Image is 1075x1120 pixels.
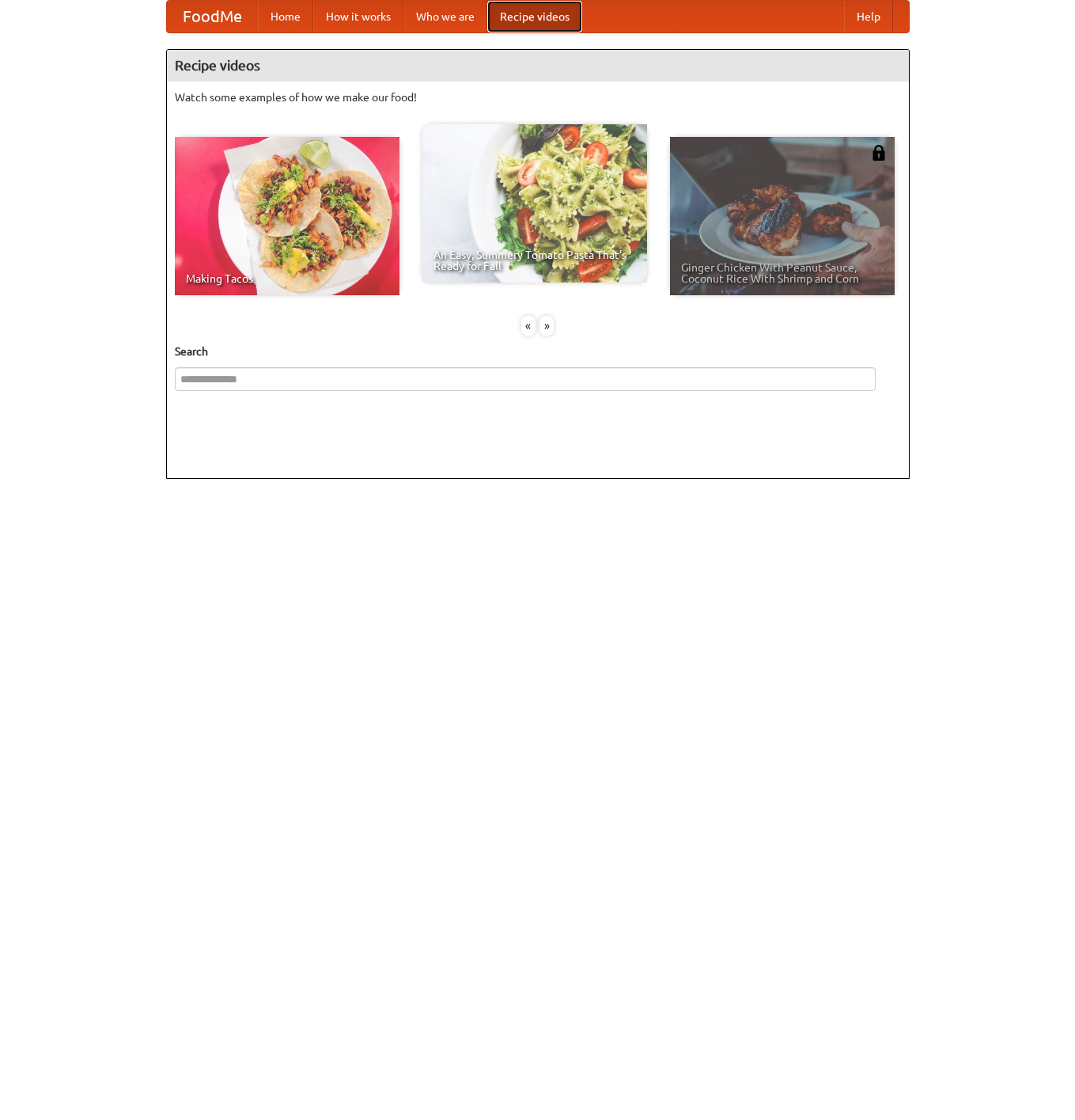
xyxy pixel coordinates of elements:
div: » [539,316,554,336]
a: Who we are [403,1,487,32]
a: FoodMe [167,1,258,32]
p: Watch some examples of how we make our food! [175,89,901,105]
h4: Recipe videos [167,50,909,82]
h5: Search [175,344,901,359]
a: Home [258,1,313,32]
a: An Easy, Summery Tomato Pasta That's Ready for Fall [422,124,647,283]
a: How it works [313,1,403,32]
img: 483408.png [871,145,887,161]
a: Recipe videos [487,1,582,32]
div: « [521,316,536,336]
span: An Easy, Summery Tomato Pasta That's Ready for Fall [433,249,636,271]
span: Making Tacos [186,273,388,284]
a: Help [844,1,893,32]
a: Making Tacos [175,137,399,295]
